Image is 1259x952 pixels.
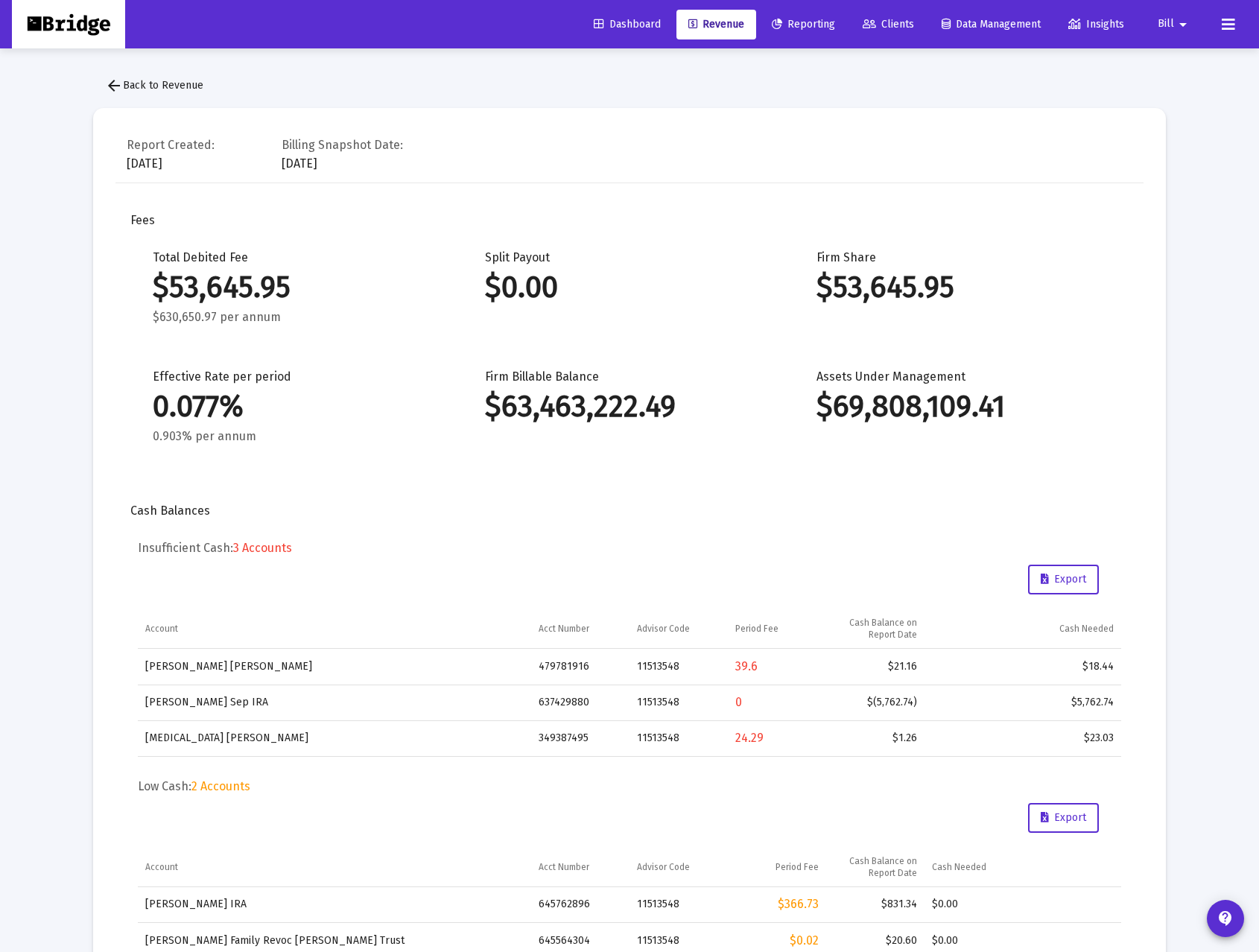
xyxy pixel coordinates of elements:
img: Dashboard [23,10,114,39]
td: [PERSON_NAME] Sep IRA [138,685,531,720]
div: Firm Share [816,250,1104,325]
div: 0.903% per annum [153,429,440,444]
div: Total Debited Fee [153,250,440,325]
td: 11513548 [629,685,728,720]
div: Data grid [138,609,1121,757]
td: Column Account [138,609,531,649]
td: 479781916 [531,649,629,685]
td: [PERSON_NAME] [PERSON_NAME] [138,649,531,685]
div: Acct Number [539,861,589,873]
button: Export [1028,803,1099,833]
div: Cash Balance on Report Date [834,617,917,641]
div: $0.00 [932,897,1114,912]
td: Column Advisor Code [629,609,728,649]
span: Bill [1158,18,1174,31]
div: Advisor Code [637,861,690,873]
a: Clients [851,10,926,39]
h5: Insufficient Cash: [138,541,1121,556]
td: Column Period Fee [728,609,826,649]
div: Effective Rate per period [153,369,440,444]
div: $69,808,109.41 [816,399,1104,414]
span: Insights [1068,18,1124,31]
span: 2 Accounts [191,779,250,793]
button: Export [1028,565,1099,594]
td: Column Acct Number [531,609,629,649]
div: $0.00 [485,280,773,295]
td: 349387495 [531,720,629,756]
span: Export [1041,811,1086,824]
button: Bill [1140,9,1210,39]
div: Split Payout [485,250,773,325]
td: Column Cash Balance on Report Date [826,848,925,887]
mat-icon: arrow_drop_down [1174,10,1192,39]
div: 0 [735,695,819,710]
div: [DATE] [282,134,403,171]
button: Back to Revenue [93,71,215,101]
a: Reporting [760,10,847,39]
div: [DATE] [127,134,215,171]
div: 39.6 [735,659,819,674]
div: $630,650.97 per annum [153,310,440,325]
td: Column Advisor Code [629,848,728,887]
td: Column Cash Needed [925,848,1121,887]
mat-icon: contact_support [1217,910,1234,927]
span: Revenue [688,18,744,31]
div: $18.44 [932,659,1114,674]
div: Assets Under Management [816,369,1104,444]
span: Reporting [772,18,835,31]
div: Cash Balances [130,504,1129,518]
div: $20.60 [834,933,917,948]
div: Firm Billable Balance [485,369,773,444]
div: $0.00 [932,933,1114,948]
div: Fees [130,213,1129,228]
td: 637429880 [531,685,629,720]
td: 645762896 [531,887,629,923]
div: Cash Needed [1059,623,1114,635]
span: Clients [863,18,914,31]
a: Revenue [676,10,756,39]
td: Column Acct Number [531,848,629,887]
div: Billing Snapshot Date: [282,138,403,153]
div: Account [145,623,178,635]
mat-icon: arrow_back [105,77,123,95]
div: $63,463,222.49 [485,399,773,414]
span: Dashboard [594,18,661,31]
td: [PERSON_NAME] IRA [138,887,531,923]
div: 24.29 [735,731,819,746]
div: Report Created: [127,138,215,153]
td: 11513548 [629,720,728,756]
div: $0.02 [735,933,819,948]
a: Data Management [930,10,1053,39]
div: $53,645.95 [153,280,440,295]
td: 11513548 [629,887,728,923]
div: $23.03 [932,731,1114,746]
span: 3 Accounts [233,541,292,555]
div: $53,645.95 [816,280,1104,295]
td: Column Period Fee [728,848,826,887]
div: Period Fee [735,623,778,635]
div: $1.26 [834,731,917,746]
h5: Low Cash: [138,779,1121,794]
a: Insights [1056,10,1136,39]
div: $(5,762.74) [834,695,917,710]
div: Account [145,861,178,873]
div: $5,762.74 [932,695,1114,710]
div: Advisor Code [637,623,690,635]
span: Export [1041,573,1086,586]
div: Period Fee [776,861,819,873]
td: [MEDICAL_DATA] [PERSON_NAME] [138,720,531,756]
td: Column Account [138,848,531,887]
a: Dashboard [582,10,673,39]
span: Back to Revenue [105,79,203,92]
td: 11513548 [629,649,728,685]
div: 0.077% [153,399,440,414]
div: $21.16 [834,659,917,674]
td: Column Cash Balance on Report Date [826,609,925,649]
div: Cash Balance on Report Date [834,855,917,879]
span: Data Management [942,18,1041,31]
div: Acct Number [539,623,589,635]
div: $366.73 [735,897,819,912]
div: $831.34 [834,897,917,912]
div: Cash Needed [932,861,986,873]
td: Column Cash Needed [925,609,1121,649]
